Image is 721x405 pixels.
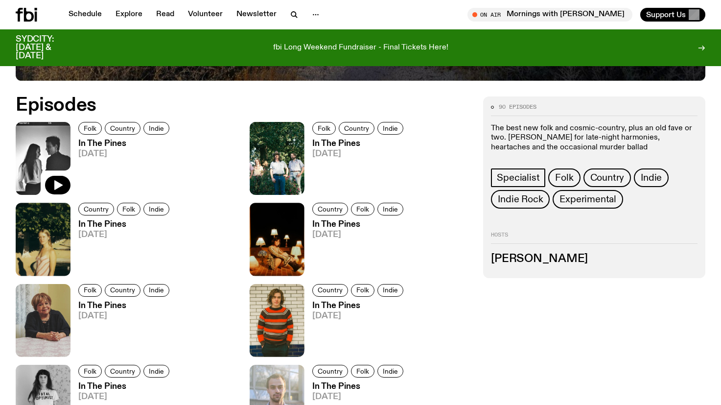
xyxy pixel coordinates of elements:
[491,254,698,264] h3: [PERSON_NAME]
[383,205,398,213] span: Indie
[63,8,108,22] a: Schedule
[150,8,180,22] a: Read
[78,393,172,401] span: [DATE]
[491,232,698,244] h2: Hosts
[78,220,172,229] h3: In The Pines
[339,122,374,135] a: Country
[555,172,573,183] span: Folk
[351,365,374,378] a: Folk
[499,104,536,110] span: 90 episodes
[491,168,545,187] a: Specialist
[231,8,282,22] a: Newsletter
[110,8,148,22] a: Explore
[646,10,686,19] span: Support Us
[641,172,662,183] span: Indie
[559,194,616,205] span: Experimental
[312,312,406,320] span: [DATE]
[467,8,632,22] button: On AirMornings with [PERSON_NAME]
[149,124,164,132] span: Indie
[16,35,78,60] h3: SYDCITY: [DATE] & [DATE]
[70,302,172,357] a: In The Pines[DATE]
[548,168,580,187] a: Folk
[78,312,172,320] span: [DATE]
[143,365,169,378] a: Indie
[351,203,374,215] a: Folk
[149,286,164,294] span: Indie
[122,205,135,213] span: Folk
[377,365,403,378] a: Indie
[553,190,623,209] a: Experimental
[78,203,114,215] a: Country
[110,124,135,132] span: Country
[84,124,96,132] span: Folk
[78,231,172,239] span: [DATE]
[377,122,403,135] a: Indie
[105,122,140,135] a: Country
[143,284,169,297] a: Indie
[78,122,102,135] a: Folk
[110,367,135,375] span: Country
[356,205,369,213] span: Folk
[84,286,96,294] span: Folk
[344,124,369,132] span: Country
[318,367,343,375] span: Country
[491,124,698,152] p: The best new folk and cosmic-country, plus an old fave or two. [PERSON_NAME] for late-night harmo...
[273,44,448,52] p: fbi Long Weekend Fundraiser - Final Tickets Here!
[304,302,406,357] a: In The Pines[DATE]
[78,284,102,297] a: Folk
[143,122,169,135] a: Indie
[312,302,406,310] h3: In The Pines
[356,367,369,375] span: Folk
[356,286,369,294] span: Folk
[117,203,140,215] a: Folk
[78,150,172,158] span: [DATE]
[312,150,406,158] span: [DATE]
[78,365,102,378] a: Folk
[143,203,169,215] a: Indie
[149,205,164,213] span: Indie
[497,172,539,183] span: Specialist
[383,367,398,375] span: Indie
[318,124,330,132] span: Folk
[383,124,398,132] span: Indie
[351,284,374,297] a: Folk
[312,365,348,378] a: Country
[383,286,398,294] span: Indie
[105,284,140,297] a: Country
[304,140,406,195] a: In The Pines[DATE]
[84,367,96,375] span: Folk
[312,220,406,229] h3: In The Pines
[312,382,406,391] h3: In The Pines
[312,122,336,135] a: Folk
[78,302,172,310] h3: In The Pines
[70,220,172,276] a: In The Pines[DATE]
[312,140,406,148] h3: In The Pines
[149,367,164,375] span: Indie
[491,190,550,209] a: Indie Rock
[16,96,471,114] h2: Episodes
[312,203,348,215] a: Country
[304,220,406,276] a: In The Pines[DATE]
[590,172,625,183] span: Country
[318,286,343,294] span: Country
[498,194,543,205] span: Indie Rock
[312,393,406,401] span: [DATE]
[640,8,705,22] button: Support Us
[312,231,406,239] span: [DATE]
[105,365,140,378] a: Country
[78,140,172,148] h3: In The Pines
[312,284,348,297] a: Country
[78,382,172,391] h3: In The Pines
[634,168,669,187] a: Indie
[377,203,403,215] a: Indie
[84,205,109,213] span: Country
[70,140,172,195] a: In The Pines[DATE]
[583,168,631,187] a: Country
[110,286,135,294] span: Country
[182,8,229,22] a: Volunteer
[377,284,403,297] a: Indie
[318,205,343,213] span: Country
